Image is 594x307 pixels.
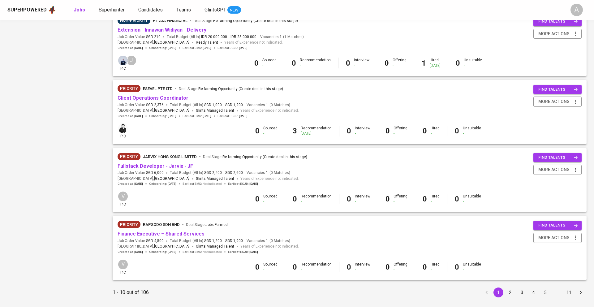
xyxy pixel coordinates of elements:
div: V [118,191,128,202]
div: Offering [394,126,407,136]
img: medwi@glints.com [118,123,128,133]
b: 3 [293,127,297,135]
span: SGD 1,000 [204,102,222,108]
span: [DATE] [239,46,247,50]
b: 0 [455,127,459,135]
div: Hired [430,58,441,68]
b: 0 [385,59,389,67]
span: Re-farming Opportunity (Create deal in this stage) [222,155,307,159]
span: Years of Experience not indicated. [224,40,283,46]
div: Recommendation [301,262,332,272]
b: 0 [423,127,427,135]
span: SGD 2,600 [225,170,243,175]
div: pic [118,259,128,275]
div: Sourced [262,58,277,68]
div: - [463,199,481,204]
div: - [394,131,407,136]
div: Interview [355,126,370,136]
span: [DATE] [168,114,176,118]
div: - [431,199,440,204]
span: Earliest EMD : [183,114,211,118]
span: - [223,238,224,244]
span: Deal Stage : [186,223,228,227]
span: Earliest EMD : [183,250,222,254]
div: Sourced [263,126,278,136]
span: Total Budget (All-In) [170,170,243,175]
span: [DATE] [239,114,247,118]
span: - [223,170,224,175]
span: more actions [538,30,570,38]
div: extension [118,17,150,24]
span: NEW [227,7,241,13]
span: Jarvix Hong Kong Limited [143,154,197,159]
b: 1 [422,59,426,67]
div: [DATE] [301,131,332,136]
span: Non-Priority [118,17,150,24]
button: page 1 [493,288,503,297]
span: Onboarding : [149,46,176,50]
span: [DATE] [249,250,258,254]
b: 0 [423,195,427,203]
span: Earliest EMD : [183,46,211,50]
div: [DATE] [430,63,441,68]
span: more actions [538,98,570,106]
b: 0 [292,59,296,67]
b: 0 [347,127,351,135]
div: - [355,267,370,272]
div: … [552,289,562,296]
div: pic [118,123,128,139]
span: Onboarding : [149,182,176,186]
span: SGD 1,200 [225,102,243,108]
span: [DATE] [134,46,143,50]
div: Recommendation [301,194,332,204]
span: [GEOGRAPHIC_DATA] , [118,108,190,114]
span: SGD 210 [146,34,161,40]
span: Rapsodo Sdn Bhd [143,222,180,227]
div: New Job received from Demand Team [118,85,140,92]
a: Fullstack Developer - Jarvix - JF [118,163,193,169]
span: [DATE] [134,250,143,254]
span: Total Budget (All-In) [170,238,243,244]
div: - [463,267,481,272]
span: - [223,102,224,108]
span: Years of Experience not indicated. [240,176,299,182]
span: more actions [538,234,570,242]
span: Not indicated [203,250,222,254]
div: Unsuitable [464,58,482,68]
span: Glints Managed Talent [196,176,234,181]
div: - [263,267,278,272]
div: - [394,199,407,204]
button: find talents [533,153,582,162]
span: Total Budget (All-In) [167,34,256,40]
div: - [354,63,369,68]
span: Job Order Value [118,238,164,244]
span: [GEOGRAPHIC_DATA] , [118,40,190,46]
img: annisa@glints.com [118,56,128,65]
span: [DATE] [134,182,143,186]
span: [GEOGRAPHIC_DATA] [154,244,190,250]
span: Re-farming Opportunity (Create deal in this stage) [198,87,283,91]
span: Teams [176,7,191,13]
span: Years of Experience not indicated. [240,108,299,114]
button: Go to page 3 [517,288,527,297]
span: Deal Stage : [179,87,283,91]
a: Teams [176,6,192,14]
a: Finance Executive – Shared Services [118,231,204,237]
b: Jobs [74,7,85,13]
div: - [393,63,407,68]
div: - [263,131,278,136]
b: 0 [455,263,459,271]
b: 0 [293,195,297,203]
span: Earliest ECJD : [217,46,247,50]
div: J [126,55,137,66]
button: find talents [533,17,582,26]
div: - [262,63,277,68]
span: ESEVEL PTE LTD [143,86,173,91]
button: Go to page 4 [529,288,539,297]
a: GlintsGPT NEW [204,6,241,14]
div: Sourced [263,194,278,204]
button: more actions [533,97,582,107]
span: SGD 6,000 [146,170,164,175]
span: Priority [118,222,140,228]
b: 0 [255,127,260,135]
